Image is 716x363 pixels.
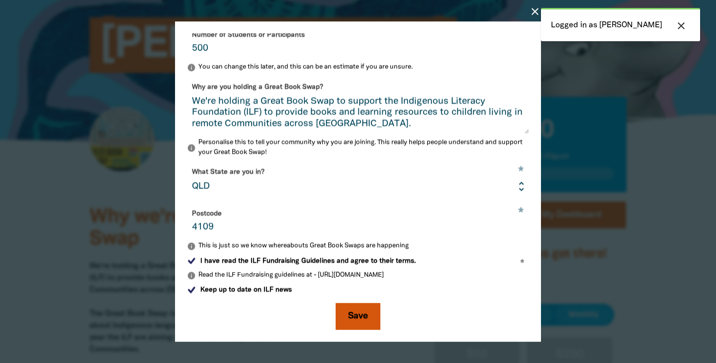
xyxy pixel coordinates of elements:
i: Required [520,259,525,268]
p: Read the ILF Fundraising guidelines at - [URL][DOMAIN_NAME] [187,271,529,281]
button: Save [336,303,380,330]
i: info [187,63,196,72]
i: close [675,20,687,32]
span: I have read the ILF Fundraising Guidelines and agree to their terms. [200,256,416,266]
i: info [187,271,196,280]
textarea: We're holding a Great Book Swap to support the Indigenous Literacy Foundation (ILF) to provide bo... [187,96,529,134]
input: I have read the ILF Fundraising Guidelines and agree to their terms. [187,256,196,266]
button: close [529,5,541,17]
p: Personalise this to tell your community why you are joining. This really helps people understand ... [187,139,529,158]
i: info [187,144,196,152]
p: You can change this later, and this can be an estimate if you are unsure. [187,63,529,73]
i: info [187,242,196,251]
input: Keep up to date on ILF news [187,286,196,295]
div: Logged in as [PERSON_NAME] [541,8,700,41]
span: Keep up to date on ILF news [200,286,292,295]
button: close [672,19,690,32]
p: This is just so we know whereabouts Great Book Swaps are happening [187,242,529,252]
input: eg. 100 [187,27,529,58]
